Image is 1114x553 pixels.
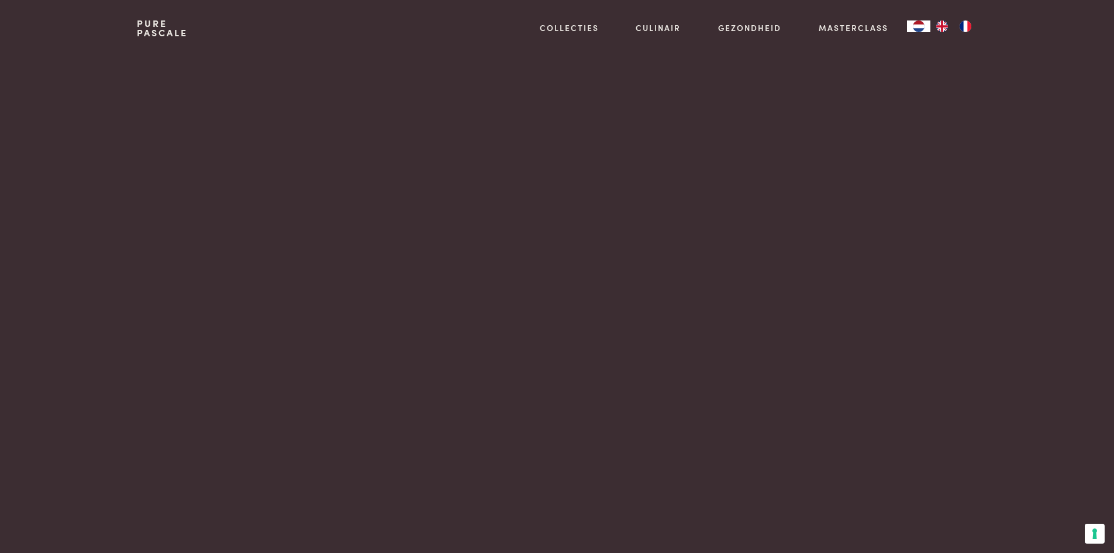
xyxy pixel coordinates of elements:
[907,20,977,32] aside: Language selected: Nederlands
[137,19,188,37] a: PurePascale
[930,20,954,32] a: EN
[907,20,930,32] div: Language
[636,22,681,34] a: Culinair
[954,20,977,32] a: FR
[907,20,930,32] a: NL
[819,22,888,34] a: Masterclass
[718,22,781,34] a: Gezondheid
[1085,524,1105,544] button: Uw voorkeuren voor toestemming voor trackingtechnologieën
[540,22,599,34] a: Collecties
[930,20,977,32] ul: Language list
